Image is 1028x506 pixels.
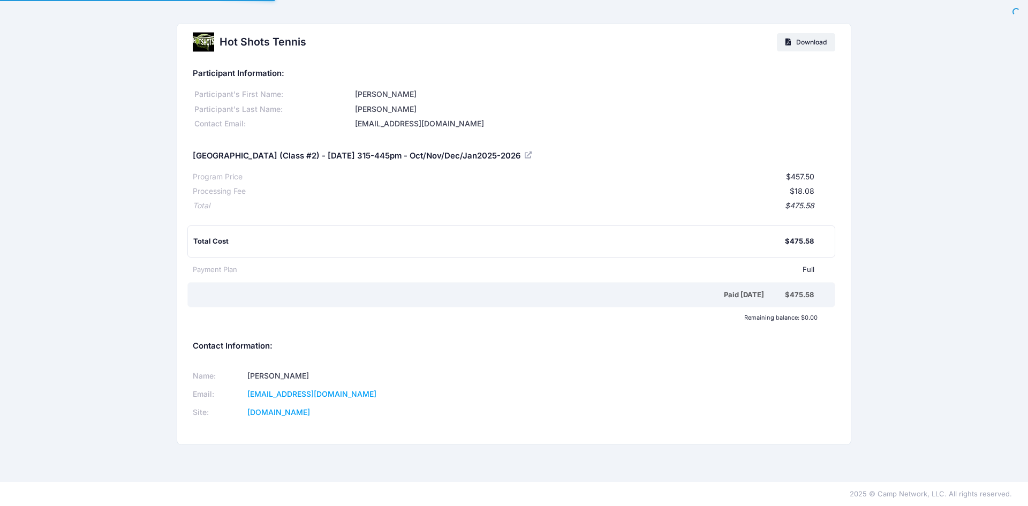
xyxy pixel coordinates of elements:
[193,367,244,386] td: Name:
[195,290,785,300] div: Paid [DATE]
[244,367,500,386] td: [PERSON_NAME]
[353,104,835,115] div: [PERSON_NAME]
[246,186,814,197] div: $18.08
[353,118,835,130] div: [EMAIL_ADDRESS][DOMAIN_NAME]
[785,236,814,247] div: $475.58
[850,489,1012,498] span: 2025 © Camp Network, LLC. All rights reserved.
[193,104,353,115] div: Participant's Last Name:
[353,89,835,100] div: [PERSON_NAME]
[247,389,376,398] a: [EMAIL_ADDRESS][DOMAIN_NAME]
[237,265,814,275] div: Full
[193,236,785,247] div: Total Cost
[193,89,353,100] div: Participant's First Name:
[193,403,244,421] td: Site:
[193,342,835,351] h5: Contact Information:
[193,152,533,161] h5: [GEOGRAPHIC_DATA] (Class #2) - [DATE] 315-445pm - Oct/Nov/Dec/Jan2025-2026
[785,290,814,300] div: $475.58
[777,33,835,51] a: Download
[193,386,244,404] td: Email:
[796,38,827,46] span: Download
[193,186,246,197] div: Processing Fee
[247,407,310,417] a: [DOMAIN_NAME]
[210,200,814,212] div: $475.58
[220,36,306,48] h2: Hot Shots Tennis
[525,150,533,160] a: View Registration Details
[187,314,823,321] div: Remaining balance: $0.00
[193,69,835,79] h5: Participant Information:
[193,200,210,212] div: Total
[193,265,237,275] div: Payment Plan
[193,118,353,130] div: Contact Email:
[786,172,814,181] span: $457.50
[193,171,243,183] div: Program Price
